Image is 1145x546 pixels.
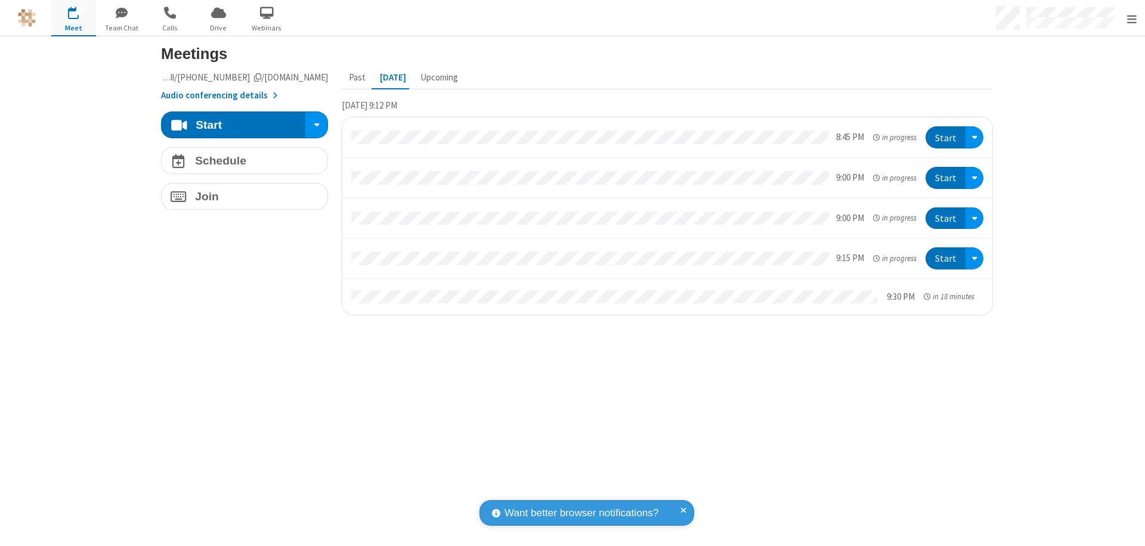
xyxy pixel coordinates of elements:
[926,247,965,269] button: Start
[18,9,36,27] img: QA Selenium DO NOT DELETE OR CHANGE
[926,207,965,229] button: Start
[161,71,328,103] section: Account details
[171,111,296,138] button: Start
[161,183,328,210] button: Join
[76,7,84,15] div: 4
[836,212,864,225] div: 9:00 PM
[965,207,983,229] div: Open menu
[933,291,974,302] span: in 18 minutes
[161,45,993,62] h3: Meetings
[873,132,917,143] em: in progress
[873,172,917,184] em: in progress
[926,167,965,189] button: Start
[342,100,397,111] span: [DATE] 9:12 PM
[836,131,864,144] div: 8:45 PM
[195,155,246,166] h4: Schedule
[836,252,864,265] div: 9:15 PM
[195,191,219,202] h4: Join
[245,23,289,33] span: Webinars
[161,89,277,103] button: Audio conferencing details
[965,167,983,189] div: Open menu
[965,247,983,269] div: Open menu
[413,67,465,89] button: Upcoming
[51,23,96,33] span: Meet
[887,290,915,304] div: 9:30 PM
[142,72,329,83] span: Copy my meeting room link
[310,116,323,135] div: Start conference options
[342,67,373,89] button: Past
[342,98,994,324] section: Today's Meetings
[836,171,864,185] div: 9:00 PM
[373,67,413,89] button: [DATE]
[965,126,983,148] div: Open menu
[161,71,328,85] button: Copy my meeting room linkCopy my meeting room link
[161,147,328,174] button: Schedule
[148,23,193,33] span: Calls
[196,119,222,131] h4: Start
[873,212,917,224] em: in progress
[100,23,144,33] span: Team Chat
[926,126,965,148] button: Start
[196,23,241,33] span: Drive
[505,505,658,521] span: Want better browser notifications?
[873,253,917,264] em: in progress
